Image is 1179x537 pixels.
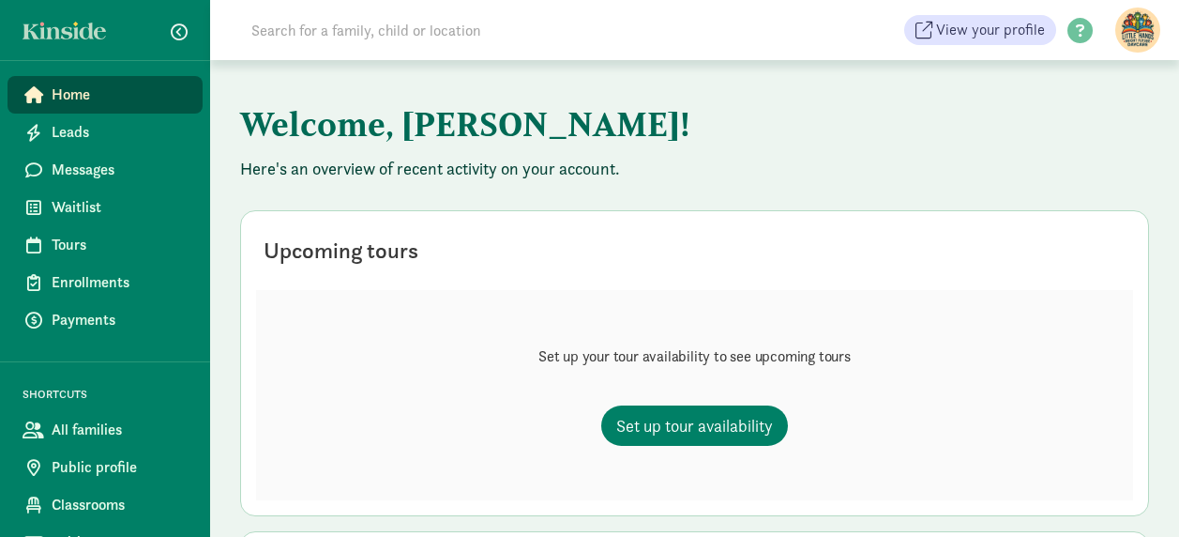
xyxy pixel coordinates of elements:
span: All families [52,419,188,441]
p: Set up your tour availability to see upcoming tours [538,345,851,368]
span: Payments [52,309,188,331]
a: Set up tour availability [601,406,788,446]
a: View your profile [904,15,1056,45]
span: Tours [52,234,188,256]
span: Enrollments [52,271,188,294]
a: Payments [8,301,203,339]
span: Set up tour availability [616,413,773,438]
a: Tours [8,226,203,264]
span: Home [52,84,188,106]
span: Waitlist [52,196,188,219]
span: Public profile [52,456,188,479]
a: Messages [8,151,203,189]
iframe: Chat Widget [1085,447,1179,537]
div: Upcoming tours [264,234,418,268]
a: Classrooms [8,486,203,524]
span: Messages [52,159,188,181]
h1: Welcome, [PERSON_NAME]! [240,90,1149,158]
a: Leads [8,114,203,151]
span: View your profile [936,19,1045,41]
p: Here's an overview of recent activity on your account. [240,158,1149,180]
a: Public profile [8,449,203,486]
span: Classrooms [52,494,188,516]
input: Search for a family, child or location [240,11,766,49]
a: Enrollments [8,264,203,301]
a: Waitlist [8,189,203,226]
a: All families [8,411,203,449]
a: Home [8,76,203,114]
span: Leads [52,121,188,144]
